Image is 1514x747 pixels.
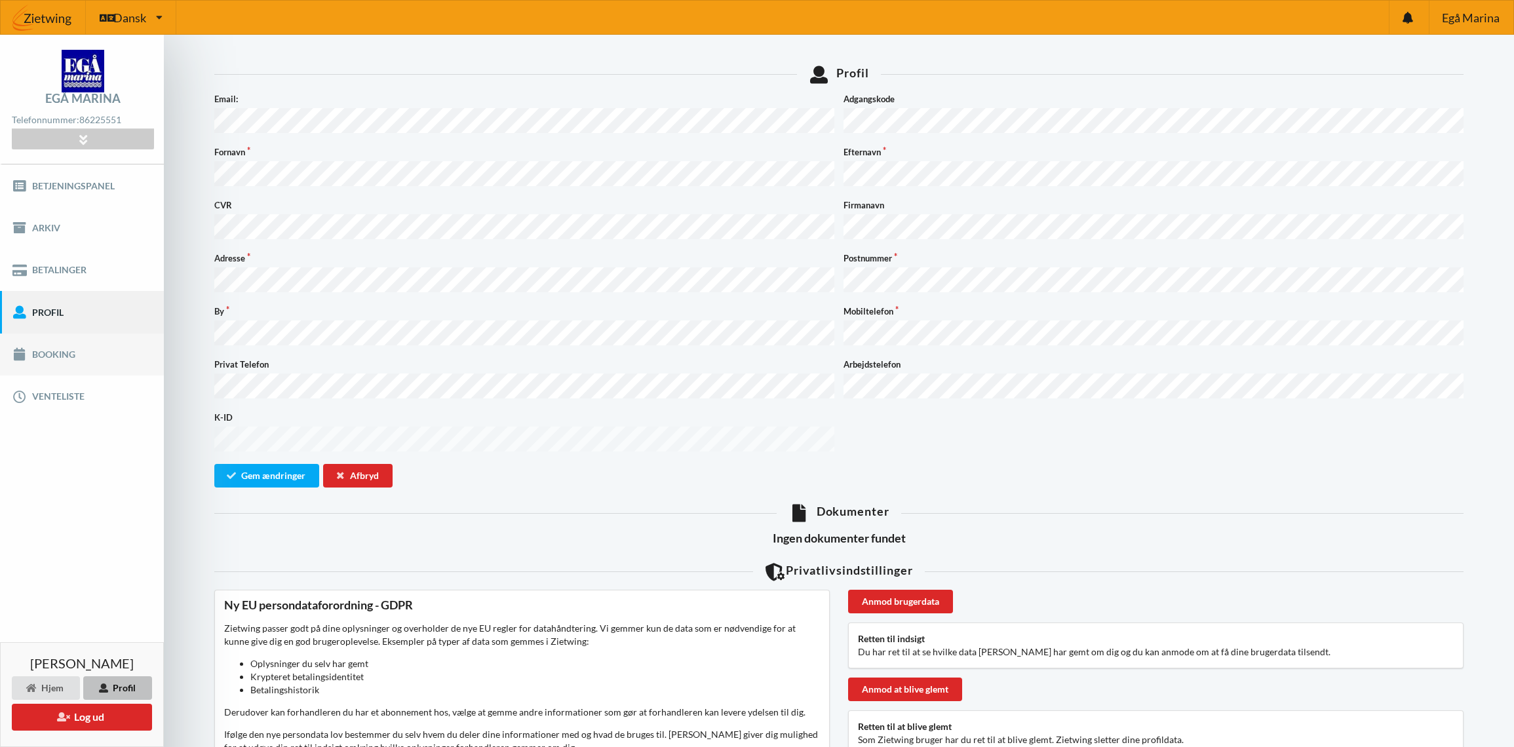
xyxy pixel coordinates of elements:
[844,358,1464,371] label: Arbejdstelefon
[12,676,80,700] div: Hjem
[844,199,1464,212] label: Firmanavn
[848,678,962,701] div: Anmod at blive glemt
[30,657,134,670] span: [PERSON_NAME]
[844,92,1464,105] label: Adgangskode
[250,670,820,683] li: Krypteret betalingsidentitet
[214,252,834,265] label: Adresse
[214,145,834,159] label: Fornavn
[12,111,153,129] div: Telefonnummer:
[214,411,834,424] label: K-ID
[214,531,1464,546] h3: Ingen dokumenter fundet
[1442,12,1500,24] span: Egå Marina
[858,721,952,732] b: Retten til at blive glemt
[83,676,152,700] div: Profil
[214,92,834,105] label: Email:
[214,504,1464,522] div: Dokumenter
[224,706,820,719] p: Derudover kan forhandleren du har et abonnement hos, vælge at gemme andre informationer som gør a...
[214,464,319,488] button: Gem ændringer
[214,199,834,212] label: CVR
[858,733,1454,746] p: Som Zietwing bruger har du ret til at blive glemt. Zietwing sletter dine profildata.
[844,305,1464,318] label: Mobiltelefon
[214,305,834,318] label: By
[45,92,121,104] div: Egå Marina
[214,358,834,371] label: Privat Telefon
[323,464,393,488] div: Afbryd
[79,114,121,125] strong: 86225551
[214,563,1464,581] div: Privatlivsindstillinger
[12,704,152,731] button: Log ud
[844,145,1464,159] label: Efternavn
[224,598,820,613] div: Ny EU persondataforordning - GDPR
[848,590,953,613] div: Anmod brugerdata
[214,66,1464,83] div: Profil
[250,657,820,670] li: Oplysninger du selv har gemt
[858,633,925,644] b: Retten til indsigt
[113,12,146,24] span: Dansk
[858,645,1454,659] p: Du har ret til at se hvilke data [PERSON_NAME] har gemt om dig og du kan anmode om at få dine bru...
[844,252,1464,265] label: Postnummer
[250,683,820,697] li: Betalingshistorik
[224,622,820,697] p: Zietwing passer godt på dine oplysninger og overholder de nye EU regler for datahåndtering. Vi ge...
[62,50,104,92] img: logo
